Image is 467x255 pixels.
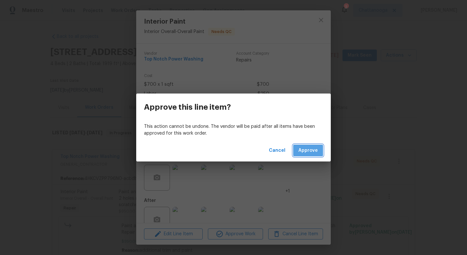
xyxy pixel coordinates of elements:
span: Approve [298,147,318,155]
button: Cancel [266,145,288,157]
h3: Approve this line item? [144,103,231,112]
p: This action cannot be undone. The vendor will be paid after all items have been approved for this... [144,123,323,137]
span: Cancel [269,147,285,155]
button: Approve [293,145,323,157]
